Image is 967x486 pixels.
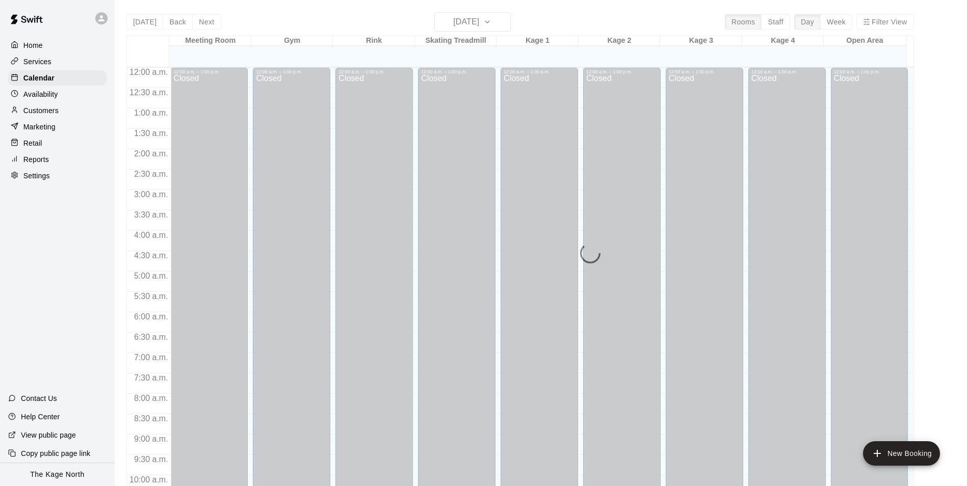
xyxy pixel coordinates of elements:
span: 12:30 a.m. [127,88,171,97]
span: 1:00 a.m. [132,109,171,117]
p: Contact Us [21,393,57,403]
p: View public page [21,430,76,440]
span: 9:00 a.m. [132,435,171,443]
div: Kage 1 [496,36,578,46]
span: 7:30 a.m. [132,373,171,382]
span: 5:00 a.m. [132,272,171,280]
div: 12:00 a.m. – 1:00 p.m. [586,69,658,74]
a: Customers [8,103,107,118]
div: Kage 2 [579,36,660,46]
div: 12:00 a.m. – 1:00 p.m. [504,69,575,74]
p: Reports [23,154,49,165]
span: 2:00 a.m. [132,149,171,158]
div: 12:00 a.m. – 1:00 p.m. [751,69,823,74]
span: 6:00 a.m. [132,312,171,321]
span: 4:00 a.m. [132,231,171,239]
p: The Kage North [30,469,85,480]
a: Settings [8,168,107,183]
p: Copy public page link [21,448,90,458]
a: Calendar [8,70,107,86]
p: Calendar [23,73,55,83]
div: Open Area [824,36,905,46]
button: add [863,441,940,466]
p: Services [23,57,51,67]
div: 12:00 a.m. – 1:00 p.m. [669,69,740,74]
a: Retail [8,136,107,151]
div: 12:00 a.m. – 1:00 p.m. [256,69,327,74]
span: 3:30 a.m. [132,210,171,219]
div: 12:00 a.m. – 1:00 p.m. [338,69,410,74]
p: Marketing [23,122,56,132]
a: Reports [8,152,107,167]
span: 4:30 a.m. [132,251,171,260]
span: 3:00 a.m. [132,190,171,199]
span: 5:30 a.m. [132,292,171,301]
div: Skating Treadmill [415,36,496,46]
a: Marketing [8,119,107,134]
a: Home [8,38,107,53]
span: 7:00 a.m. [132,353,171,362]
div: 12:00 a.m. – 1:00 p.m. [421,69,492,74]
a: Services [8,54,107,69]
div: 12:00 a.m. – 1:00 p.m. [174,69,245,74]
p: Settings [23,171,50,181]
span: 12:00 a.m. [127,68,171,76]
span: 6:30 a.m. [132,333,171,341]
div: Meeting Room [169,36,251,46]
span: 8:00 a.m. [132,394,171,402]
div: Kage 4 [742,36,824,46]
span: 10:00 a.m. [127,475,171,484]
div: 12:00 a.m. – 1:00 p.m. [834,69,905,74]
div: Gym [251,36,333,46]
p: Home [23,40,43,50]
span: 9:30 a.m. [132,455,171,464]
p: Customers [23,105,59,116]
span: 2:30 a.m. [132,170,171,178]
p: Availability [23,89,58,99]
a: Availability [8,87,107,102]
p: Retail [23,138,42,148]
div: Kage 3 [660,36,742,46]
div: Rink [333,36,414,46]
span: 8:30 a.m. [132,414,171,423]
span: 1:30 a.m. [132,129,171,138]
p: Help Center [21,412,60,422]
